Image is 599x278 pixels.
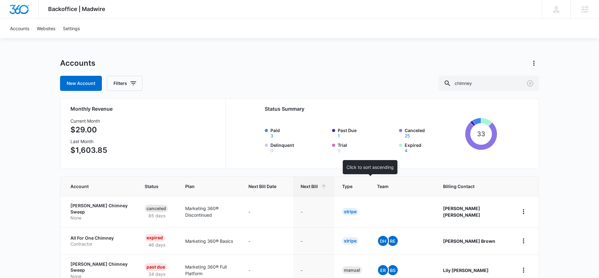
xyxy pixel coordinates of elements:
[70,235,130,241] p: All For One Chimney
[70,235,130,247] a: All For One ChimneyContractor
[70,138,107,145] h3: Last Month
[342,237,358,245] div: Stripe
[145,263,167,271] div: Past Due
[70,261,130,273] p: [PERSON_NAME] Chimney Sweep
[185,183,233,190] span: Plan
[270,134,273,138] button: Paid
[519,265,529,275] button: home
[443,206,480,218] strong: [PERSON_NAME] [PERSON_NAME]
[70,241,130,247] p: Contractor
[378,236,388,246] span: DH
[338,127,396,138] label: Past Due
[293,227,335,254] td: -
[405,127,463,138] label: Canceled
[519,207,529,217] button: home
[59,19,84,38] a: Settings
[241,196,293,227] td: -
[338,142,396,153] label: Trial
[70,145,107,156] p: $1,603.85
[405,148,408,153] button: Expired
[107,76,142,91] button: Filters
[70,183,120,190] span: Account
[145,183,161,190] span: Status
[377,183,419,190] span: Team
[342,208,358,215] div: Stripe
[185,264,233,277] p: Marketing 360® Full Platform
[343,160,397,174] div: Click to sort ascending
[70,124,107,136] p: $29.00
[270,127,328,138] label: Paid
[185,238,233,244] p: Marketing 360® Basics
[70,203,130,215] p: [PERSON_NAME] Chimney Sweep
[60,58,95,68] h1: Accounts
[6,19,33,38] a: Accounts
[519,236,529,246] button: home
[405,134,410,138] button: Canceled
[529,58,539,68] button: Actions
[248,183,276,190] span: Next Bill Date
[443,268,489,273] strong: Lily [PERSON_NAME]
[525,78,535,88] button: Clear
[388,265,398,275] span: BS
[342,183,353,190] span: Type
[48,6,105,12] span: Backoffice | Madwire
[33,19,59,38] a: Websites
[301,183,318,190] span: Next Bill
[477,130,485,138] tspan: 33
[443,238,495,244] strong: [PERSON_NAME] Brown
[270,142,328,153] label: Delinquent
[443,183,503,190] span: Billing Contact
[70,203,130,221] a: [PERSON_NAME] Chimney SweepNone
[145,271,169,277] p: 34 days
[70,215,130,221] p: None
[265,105,497,113] h2: Status Summary
[342,266,362,274] div: Manual
[405,142,463,153] label: Expired
[338,134,340,138] button: Past Due
[145,242,169,248] p: 46 days
[241,227,293,254] td: -
[388,236,398,246] span: RE
[185,205,233,218] p: Marketing 360® Discontinued
[145,234,165,242] div: Expired
[70,105,218,113] h2: Monthly Revenue
[145,205,168,212] div: Canceled
[60,76,102,91] a: New Account
[70,118,107,124] h3: Current Month
[378,265,388,275] span: ER
[439,76,539,91] input: Search
[145,212,169,219] p: 85 days
[293,196,335,227] td: -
